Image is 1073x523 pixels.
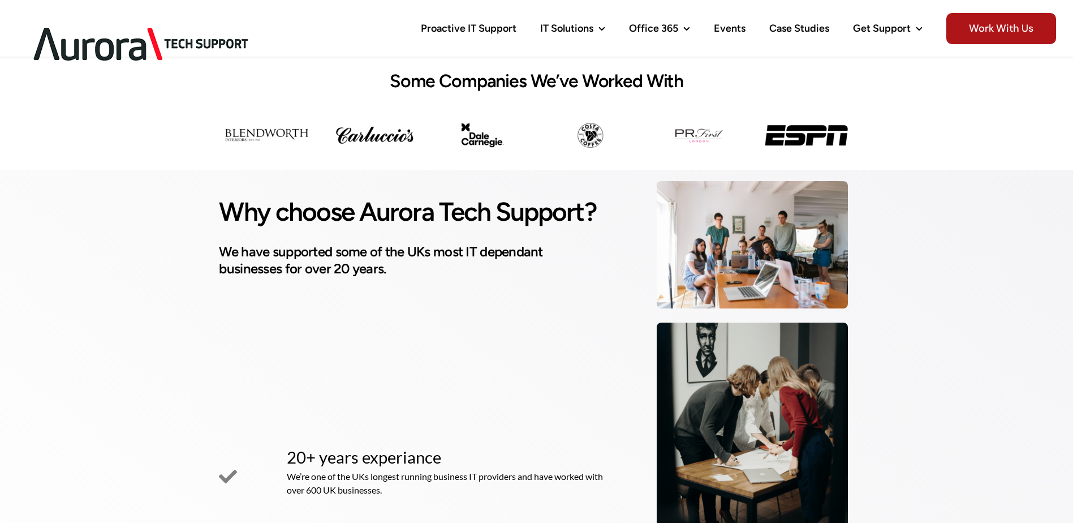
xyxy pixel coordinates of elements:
img: Aurora Tech Support Logo [17,9,266,80]
img: pexels-fox-1595385 [657,181,847,308]
h1: Why choose Aurora Tech Support? [219,198,608,227]
img: itsupport-5 [657,123,740,148]
img: itsupport-6 [765,123,848,148]
img: itsupport-3 [441,123,524,148]
span: IT Solutions [540,23,593,33]
span: Proactive IT Support [421,23,516,33]
span: Office 365 [629,23,678,33]
img: itsupport-1 [225,123,308,148]
span: Events [714,23,746,33]
img: itsupport-4 [549,123,632,148]
h2: Some Companies We’ve Worked With [225,71,847,91]
span: Get Support [853,23,911,33]
span: 20+ years experiance [287,445,609,470]
p: We’re one of the UKs longest running business IT providers and have worked with over 600 UK busin... [287,470,609,497]
span: Case Studies [769,23,829,33]
img: itsupport-2 [333,123,416,148]
h3: We have supported some of the UKs most IT dependant businesses for over 20 years. [219,243,608,277]
span: Work With Us [946,13,1056,44]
